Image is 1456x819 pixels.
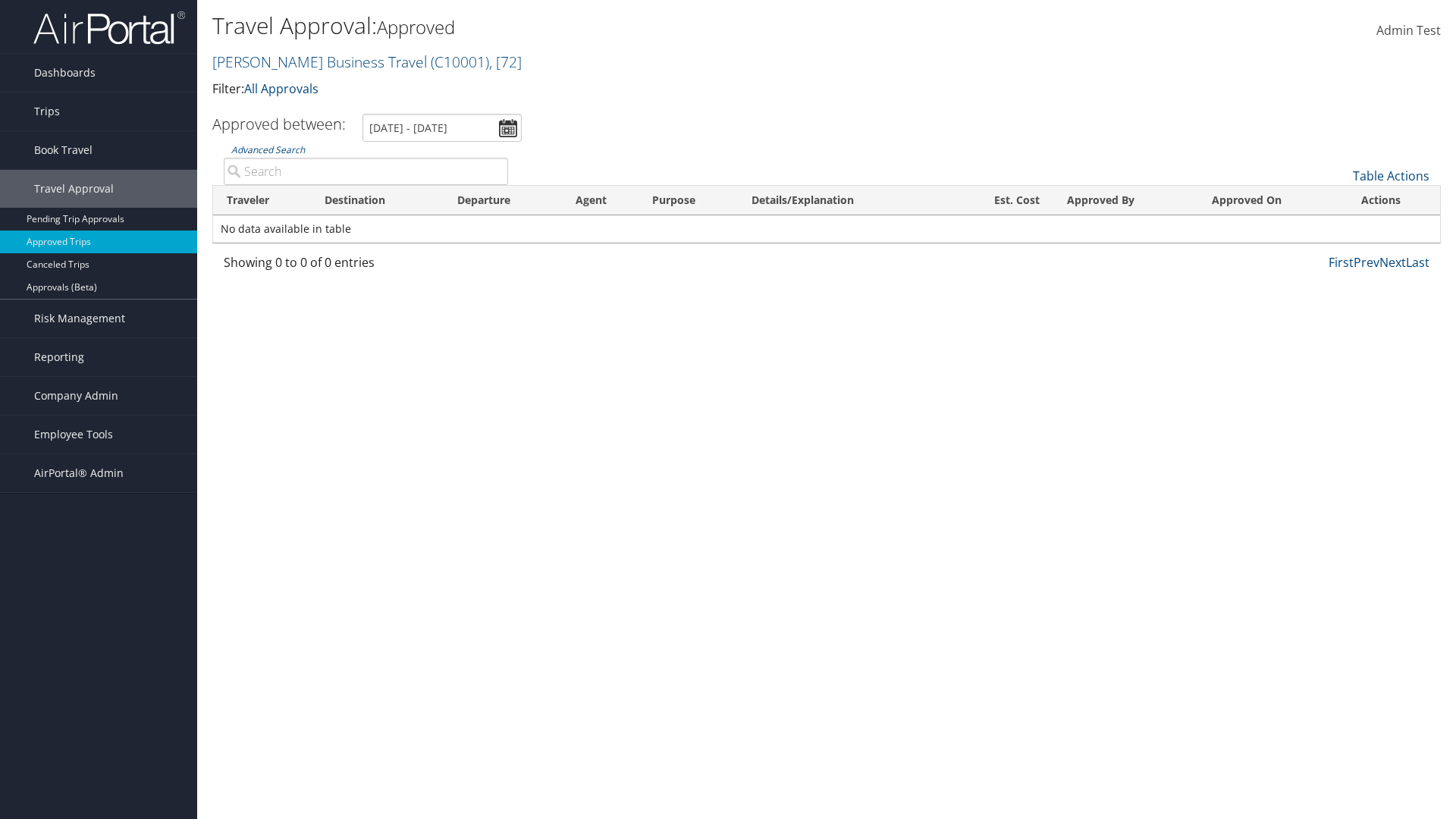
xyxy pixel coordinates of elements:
span: Risk Management [34,300,125,337]
td: No data available in table [213,215,1440,243]
span: Book Travel [34,131,93,169]
input: [DATE] - [DATE] [362,114,522,142]
span: Reporting [34,338,84,376]
span: AirPortal® Admin [34,454,124,492]
h1: Travel Approval: [212,10,1031,42]
small: Approved [377,14,455,39]
a: Admin Test [1376,8,1441,55]
th: Approved By: activate to sort column ascending [1053,186,1199,215]
th: Approved On: activate to sort column ascending [1198,186,1348,215]
img: airportal-logo.png [33,10,185,45]
input: Advanced Search [224,158,508,185]
a: First [1329,254,1354,271]
th: Departure: activate to sort column ascending [444,186,562,215]
div: Showing 0 to 0 of 0 entries [224,253,508,279]
span: Admin Test [1376,22,1441,39]
th: Destination: activate to sort column ascending [311,186,444,215]
h3: Approved between: [212,114,346,134]
th: Traveler: activate to sort column ascending [213,186,311,215]
a: Last [1406,254,1429,271]
a: [PERSON_NAME] Business Travel [212,52,522,72]
span: Trips [34,93,60,130]
th: Purpose [639,186,737,215]
a: Advanced Search [231,143,305,156]
span: Employee Tools [34,416,113,453]
span: , [ 72 ] [489,52,522,72]
span: ( C10001 ) [431,52,489,72]
span: Dashboards [34,54,96,92]
span: Travel Approval [34,170,114,208]
a: Table Actions [1353,168,1429,184]
a: All Approvals [244,80,318,97]
a: Next [1379,254,1406,271]
p: Filter: [212,80,1031,99]
th: Agent [562,186,639,215]
th: Details/Explanation [738,186,949,215]
th: Est. Cost: activate to sort column ascending [949,186,1053,215]
th: Actions [1348,186,1440,215]
span: Company Admin [34,377,118,415]
a: Prev [1354,254,1379,271]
